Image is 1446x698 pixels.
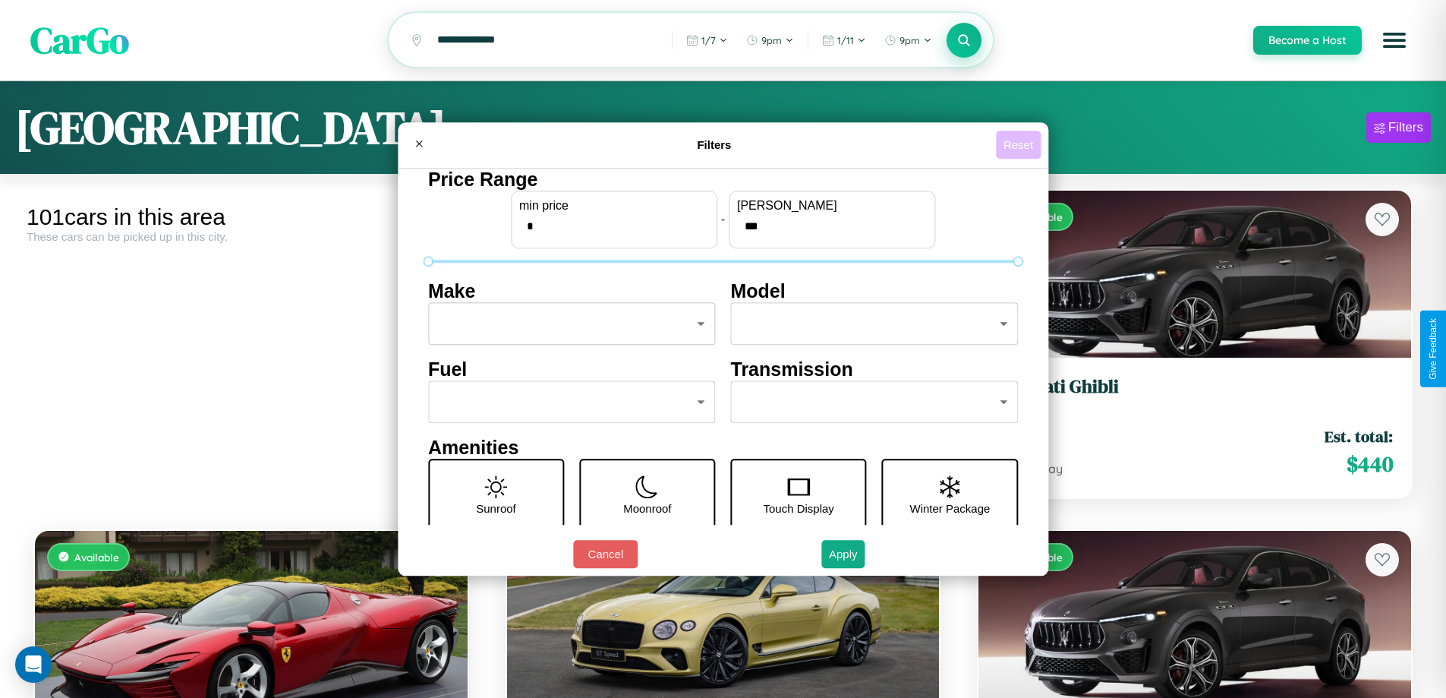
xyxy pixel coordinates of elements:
div: 101 cars in this area [27,204,476,230]
p: Moonroof [623,498,671,519]
button: 1/7 [679,28,736,52]
span: 9pm [761,34,782,46]
button: 9pm [877,28,940,52]
button: Open menu [1373,19,1416,62]
h4: Amenities [428,437,1018,459]
div: Give Feedback [1428,318,1438,380]
p: Winter Package [910,498,991,519]
span: $ 440 [1347,449,1393,479]
p: - [721,209,725,229]
label: min price [519,199,709,213]
button: Filters [1366,112,1431,143]
h4: Make [428,280,716,302]
button: Become a Host [1253,26,1362,55]
button: Cancel [573,540,638,568]
span: CarGo [30,15,129,65]
p: Touch Display [763,498,833,519]
h4: Transmission [731,358,1019,381]
h4: Fuel [428,358,716,381]
span: 1 / 11 [837,34,854,46]
span: Est. total: [1325,425,1393,447]
span: 9pm [899,34,920,46]
span: 1 / 7 [701,34,716,46]
button: 1/11 [814,28,874,52]
p: Sunroof [476,498,516,519]
div: Open Intercom Messenger [15,646,52,683]
button: 9pm [739,28,802,52]
button: Reset [996,131,1041,159]
h1: [GEOGRAPHIC_DATA] [15,96,446,159]
h3: Maserati Ghibli [997,376,1393,398]
h4: Model [731,280,1019,302]
label: [PERSON_NAME] [737,199,927,213]
button: Apply [821,540,865,568]
div: Filters [1388,120,1423,135]
a: Maserati Ghibli2016 [997,376,1393,413]
h4: Filters [433,138,996,151]
span: Available [74,551,119,564]
div: These cars can be picked up in this city. [27,230,476,243]
h4: Price Range [428,169,1018,191]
